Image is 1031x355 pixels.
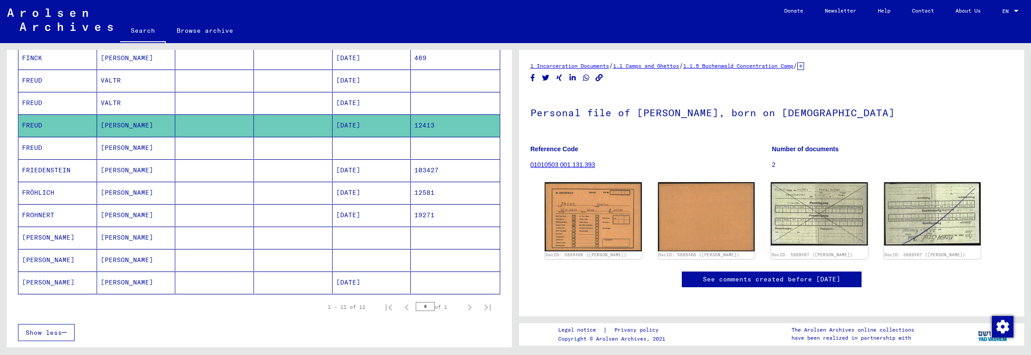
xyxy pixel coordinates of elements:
[772,160,1013,170] p: 2
[333,114,411,136] mat-cell: [DATE]
[558,325,603,335] a: Legal notice
[416,302,461,311] div: of 1
[411,47,500,69] mat-cell: 469
[884,182,981,245] img: 002.jpg
[607,325,669,335] a: Privacy policy
[97,114,176,136] mat-cell: [PERSON_NAME]
[771,182,868,245] img: 001.jpg
[97,272,176,294] mat-cell: [PERSON_NAME]
[976,323,1010,345] img: yv_logo.png
[461,298,479,316] button: Next page
[18,47,97,69] mat-cell: FINCK
[18,324,75,341] button: Show less
[546,252,627,257] a: DocID: 5889406 ([PERSON_NAME])
[333,204,411,226] mat-cell: [DATE]
[411,114,500,136] mat-cell: 12413
[609,61,613,70] span: /
[558,325,669,335] div: |
[558,335,669,343] p: Copyright © Arolsen Archives, 2021
[120,20,166,43] a: Search
[7,9,113,31] img: Arolsen_neg.svg
[703,275,840,284] a: See comments created before [DATE]
[791,334,914,342] p: have been realized in partnership with
[555,72,564,83] button: Share on Xing
[411,182,500,204] mat-cell: 12581
[97,204,176,226] mat-cell: [PERSON_NAME]
[793,61,797,70] span: /
[333,159,411,181] mat-cell: [DATE]
[380,298,398,316] button: First page
[582,72,591,83] button: Share on WhatsApp
[97,137,176,159] mat-cell: [PERSON_NAME]
[97,227,176,249] mat-cell: [PERSON_NAME]
[528,72,538,83] button: Share on Facebook
[530,92,1013,131] h1: Personal file of [PERSON_NAME], born on [DEMOGRAPHIC_DATA]
[18,227,97,249] mat-cell: [PERSON_NAME]
[333,182,411,204] mat-cell: [DATE]
[411,204,500,226] mat-cell: 19271
[97,182,176,204] mat-cell: [PERSON_NAME]
[658,252,739,257] a: DocID: 5889406 ([PERSON_NAME])
[18,114,97,136] mat-cell: FREUD
[97,92,176,114] mat-cell: VALTR
[411,159,500,181] mat-cell: 103427
[333,92,411,114] mat-cell: [DATE]
[18,272,97,294] mat-cell: [PERSON_NAME]
[333,47,411,69] mat-cell: [DATE]
[18,92,97,114] mat-cell: FREUD
[772,252,853,257] a: DocID: 5889407 ([PERSON_NAME])
[479,298,497,316] button: Last page
[97,159,176,181] mat-cell: [PERSON_NAME]
[884,252,965,257] a: DocID: 5889407 ([PERSON_NAME])
[1002,8,1012,14] span: EN
[791,326,914,334] p: The Arolsen Archives online collections
[333,70,411,92] mat-cell: [DATE]
[18,204,97,226] mat-cell: FROHNERT
[991,316,1013,337] div: Change consent
[328,303,365,311] div: 1 – 11 of 11
[541,72,551,83] button: Share on Twitter
[568,72,578,83] button: Share on LinkedIn
[166,20,244,41] a: Browse archive
[530,145,578,153] b: Reference Code
[595,72,604,83] button: Copy link
[992,316,1013,337] img: Change consent
[772,145,839,153] b: Number of documents
[333,272,411,294] mat-cell: [DATE]
[97,249,176,271] mat-cell: [PERSON_NAME]
[18,70,97,92] mat-cell: FREUD
[26,329,62,337] span: Show less
[613,62,679,69] a: 1.1 Camps and Ghettos
[658,182,755,251] img: 002.jpg
[97,47,176,69] mat-cell: [PERSON_NAME]
[18,159,97,181] mat-cell: FRIEDENSTEIN
[97,70,176,92] mat-cell: VALTR
[530,161,595,168] a: 01010503 001.131.393
[398,298,416,316] button: Previous page
[18,182,97,204] mat-cell: FRÖHLICH
[18,249,97,271] mat-cell: [PERSON_NAME]
[679,61,683,70] span: /
[18,137,97,159] mat-cell: FREUD
[545,182,642,251] img: 001.jpg
[683,62,793,69] a: 1.1.5 Buchenwald Concentration Camp
[530,62,609,69] a: 1 Incarceration Documents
